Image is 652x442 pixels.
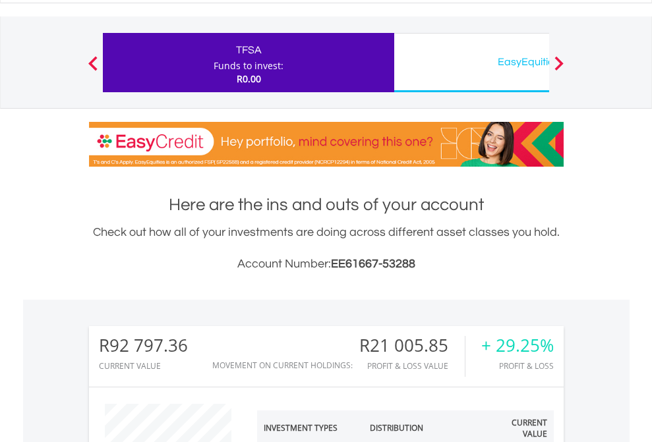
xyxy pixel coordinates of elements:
div: Profit & Loss [481,362,554,370]
img: EasyCredit Promotion Banner [89,122,564,167]
div: TFSA [111,41,386,59]
span: R0.00 [237,72,261,85]
div: Funds to invest: [214,59,283,72]
button: Previous [80,63,106,76]
div: R21 005.85 [359,336,465,355]
div: Check out how all of your investments are doing across different asset classes you hold. [89,223,564,273]
div: Profit & Loss Value [359,362,465,370]
div: CURRENT VALUE [99,362,188,370]
button: Next [546,63,572,76]
h1: Here are the ins and outs of your account [89,193,564,217]
h3: Account Number: [89,255,564,273]
div: Movement on Current Holdings: [212,361,353,370]
div: + 29.25% [481,336,554,355]
div: Distribution [370,422,423,433]
div: R92 797.36 [99,336,188,355]
span: EE61667-53288 [331,258,415,270]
